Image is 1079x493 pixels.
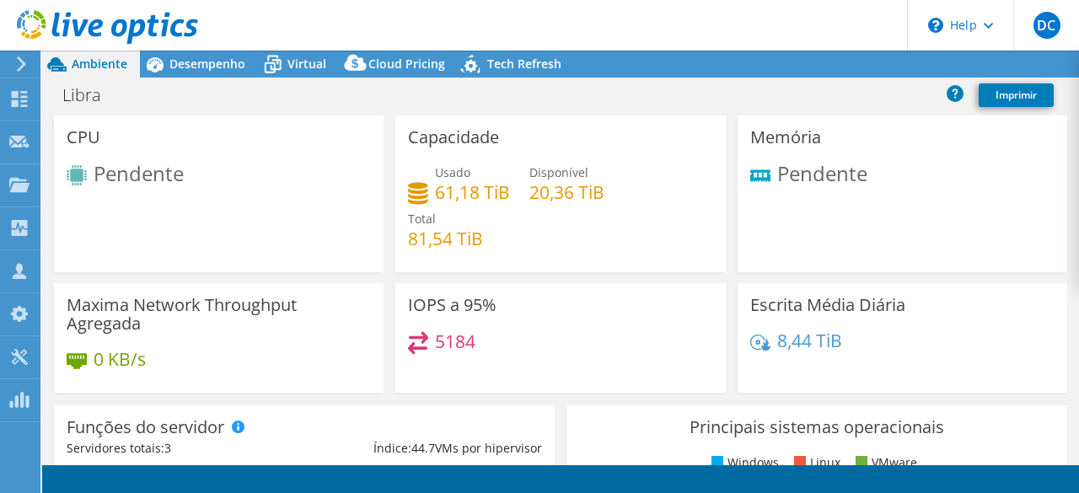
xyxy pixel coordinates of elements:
[67,296,371,333] h3: Maxima Network Throughput Agregada
[67,418,224,437] h3: Funções do servidor
[851,453,917,472] li: VMware
[529,183,604,201] h4: 20,36 TiB
[368,56,445,72] span: Cloud Pricing
[777,331,842,350] h4: 8,44 TiB
[164,440,171,456] span: 3
[287,56,326,72] span: Virtual
[408,296,497,314] h3: IOPS a 95%
[169,56,245,72] span: Desempenho
[67,128,100,147] h3: CPU
[579,418,1055,437] h3: Principais sistemas operacionais
[435,332,475,351] h4: 5184
[94,159,184,187] span: Pendente
[790,453,840,472] li: Linux
[408,229,483,248] h4: 81,54 TiB
[487,56,561,72] span: Tech Refresh
[304,439,542,458] div: Índice: VMs por hipervisor
[750,296,905,314] h3: Escrita Média Diária
[411,440,435,456] span: 44.7
[707,453,779,472] li: Windows
[750,128,821,147] h3: Memória
[928,18,943,33] svg: \n
[94,350,146,368] h4: 0 KB/s
[408,128,499,147] h3: Capacidade
[55,86,127,104] h1: Libra
[435,183,510,201] h4: 61,18 TiB
[72,56,127,72] span: Ambiente
[1033,12,1060,39] span: DC
[408,211,436,227] span: Total
[979,83,1054,107] a: Imprimir
[435,164,470,180] span: Usado
[67,439,304,458] div: Servidores totais:
[777,159,867,187] span: Pendente
[529,164,588,180] span: Disponível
